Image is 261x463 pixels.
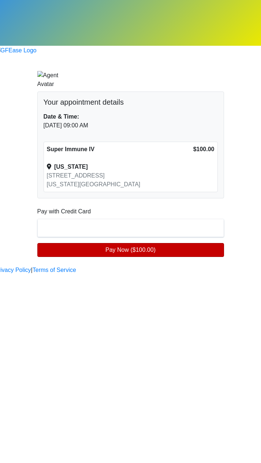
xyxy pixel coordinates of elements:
[105,247,156,253] span: Pay Now ($100.00)
[31,266,33,275] a: |
[37,243,224,257] button: Pay Now ($100.00)
[37,71,59,89] img: Agent Avatar
[193,145,215,154] div: $100.00
[41,223,220,230] iframe: Secure card payment input frame
[47,171,193,189] div: [STREET_ADDRESS] [US_STATE][GEOGRAPHIC_DATA]
[37,207,91,216] label: Pay with Credit Card
[47,145,193,154] div: Super Immune IV
[44,98,218,107] h5: Your appointment details
[54,164,88,170] strong: [US_STATE]
[33,266,76,275] a: Terms of Service
[44,121,218,130] div: [DATE] 09:00 AM
[44,113,79,120] strong: Date & Time:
